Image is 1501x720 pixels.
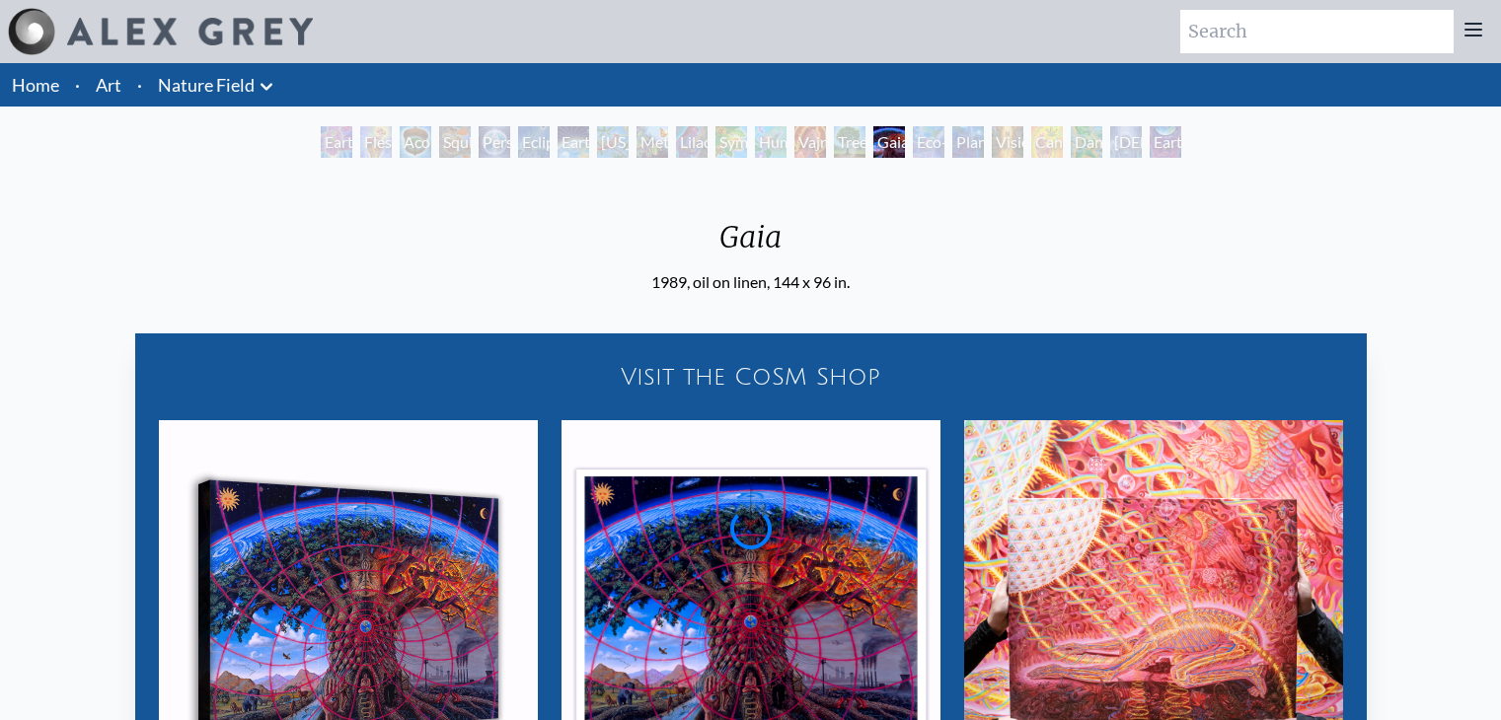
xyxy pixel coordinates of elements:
a: Visit the CoSM Shop [147,345,1355,408]
div: Squirrel [439,126,471,158]
div: Planetary Prayers [952,126,984,158]
li: · [67,63,88,107]
div: Vision Tree [992,126,1023,158]
div: Tree & Person [834,126,865,158]
a: Home [12,74,59,96]
div: 1989, oil on linen, 144 x 96 in. [651,270,850,294]
div: [DEMOGRAPHIC_DATA] in the Ocean of Awareness [1110,126,1142,158]
div: Metamorphosis [637,126,668,158]
div: Symbiosis: Gall Wasp & Oak Tree [715,126,747,158]
div: Earth Energies [558,126,589,158]
div: Person Planet [479,126,510,158]
div: Flesh of the Gods [360,126,392,158]
div: Acorn Dream [400,126,431,158]
div: Humming Bird [755,126,787,158]
div: Eclipse [518,126,550,158]
div: Earthmind [1150,126,1181,158]
a: Art [96,71,121,99]
div: Dance of Cannabia [1071,126,1102,158]
div: Earth Witness [321,126,352,158]
div: Gaia [873,126,905,158]
li: · [129,63,150,107]
div: Gaia [651,219,850,270]
div: Eco-Atlas [913,126,944,158]
div: Cannabis Mudra [1031,126,1063,158]
a: Nature Field [158,71,255,99]
div: Lilacs [676,126,708,158]
div: [US_STATE] Song [597,126,629,158]
input: Search [1180,10,1454,53]
div: Vajra Horse [794,126,826,158]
